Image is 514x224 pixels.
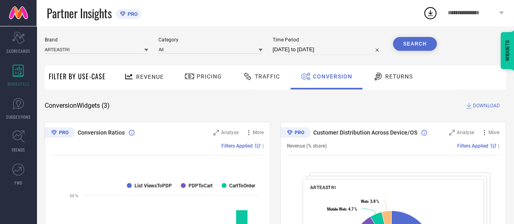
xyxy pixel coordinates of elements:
div: Premium [280,127,310,139]
span: Filters Applied [221,143,253,149]
span: Conversion [313,73,352,80]
text: : 3.8 % [361,199,379,203]
span: TRENDS [11,147,25,153]
span: Returns [385,73,413,80]
span: Pricing [197,73,222,80]
span: Traffic [255,73,280,80]
span: PRO [126,11,138,17]
span: Analyse [221,130,239,135]
text: CartToOrder [229,183,256,189]
text: 30 % [69,194,78,198]
span: Filter By Use-Case [49,72,106,81]
tspan: Mobile Web [327,207,346,211]
span: Time Period [273,37,383,43]
span: More [253,130,264,135]
text: PDPToCart [189,183,213,189]
span: ARTEASTRI [310,185,336,190]
span: DOWNLOAD [473,102,500,110]
div: Open download list [423,6,438,20]
tspan: Web [361,199,368,203]
svg: Zoom [213,130,219,135]
span: Conversion Widgets ( 3 ) [45,102,110,110]
span: Category [158,37,262,43]
span: Customer Distribution Across Device/OS [313,129,417,136]
span: Revenue [136,74,164,80]
span: SCORECARDS [7,48,30,54]
span: Partner Insights [47,5,112,22]
span: Brand [45,37,148,43]
button: Search [393,37,437,51]
span: SUGGESTIONS [6,114,31,120]
span: FWD [15,180,22,186]
span: Revenue (% share) [287,143,327,149]
text: List ViewsToPDP [134,183,172,189]
span: More [488,130,499,135]
input: Select time period [273,45,383,54]
span: Analyse [457,130,474,135]
text: : 4.7 % [327,207,357,211]
span: Filters Applied [457,143,488,149]
span: | [262,143,264,149]
svg: Zoom [449,130,455,135]
span: | [498,143,499,149]
div: Premium [45,127,75,139]
span: WORKSPACE [7,81,30,87]
span: Conversion Ratios [78,129,125,136]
